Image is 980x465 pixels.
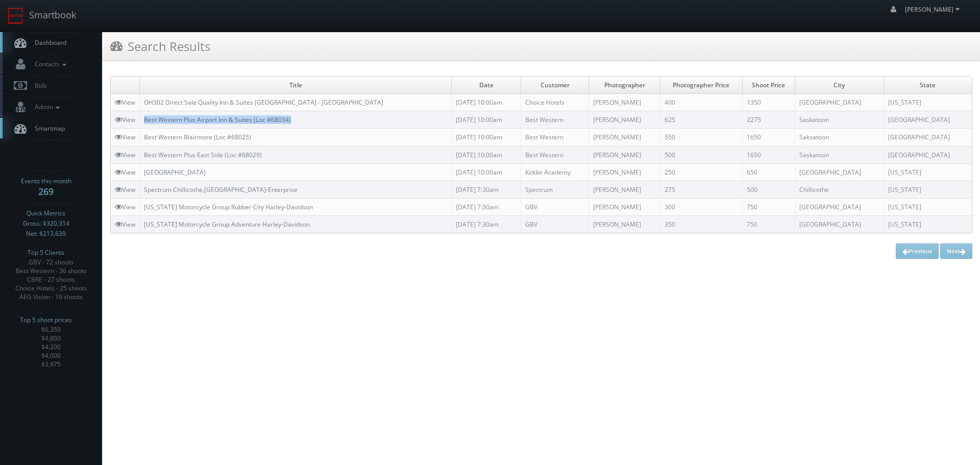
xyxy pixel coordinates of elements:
[452,77,521,94] td: Date
[144,203,313,211] a: [US_STATE] Motorcycle Group Rubber City Harley-Davidson
[452,146,521,163] td: [DATE] 10:00am
[589,216,660,233] td: [PERSON_NAME]
[884,94,972,111] td: [US_STATE]
[884,129,972,146] td: [GEOGRAPHIC_DATA]
[660,94,742,111] td: 400
[660,111,742,129] td: 625
[521,146,589,163] td: Best Western
[144,98,383,107] a: OH302 Direct Sale Quality Inn & Suites [GEOGRAPHIC_DATA] - [GEOGRAPHIC_DATA]
[521,129,589,146] td: Best Western
[144,220,310,229] a: [US_STATE] Motorcycle Group Adventure Harley-Davidson
[21,176,71,186] span: Events this month
[660,163,742,181] td: 250
[521,181,589,198] td: Spectrum
[742,129,795,146] td: 1650
[795,111,884,129] td: Saskatoon
[452,198,521,215] td: [DATE] 7:30am
[28,248,64,258] span: Top 5 Clients
[115,168,135,177] a: View
[795,198,884,215] td: [GEOGRAPHIC_DATA]
[795,216,884,233] td: [GEOGRAPHIC_DATA]
[144,151,262,159] a: Best Western Plus East Side (Loc #68029)
[589,94,660,111] td: [PERSON_NAME]
[795,146,884,163] td: Saskatoon
[30,38,66,47] span: Dashboard
[795,181,884,198] td: Chillicothe
[742,181,795,198] td: 500
[521,216,589,233] td: GBV
[30,60,69,68] span: Contacts
[589,111,660,129] td: [PERSON_NAME]
[115,115,135,124] a: View
[589,146,660,163] td: [PERSON_NAME]
[742,216,795,233] td: 750
[660,146,742,163] td: 500
[26,229,66,239] span: Net: $213,639
[115,133,135,141] a: View
[115,185,135,194] a: View
[452,129,521,146] td: [DATE] 10:00am
[144,168,206,177] a: [GEOGRAPHIC_DATA]
[589,181,660,198] td: [PERSON_NAME]
[140,77,452,94] td: Title
[20,315,72,325] span: Top 5 shoot prices
[38,185,54,198] strong: 269
[452,181,521,198] td: [DATE] 7:30am
[521,94,589,111] td: Choice Hotels
[452,111,521,129] td: [DATE] 10:00am
[589,198,660,215] td: [PERSON_NAME]
[884,146,972,163] td: [GEOGRAPHIC_DATA]
[144,115,291,124] a: Best Western Plus Airport Inn & Suites (Loc #68034)
[795,77,884,94] td: City
[452,94,521,111] td: [DATE] 10:00am
[660,198,742,215] td: 300
[795,94,884,111] td: [GEOGRAPHIC_DATA]
[742,111,795,129] td: 2275
[660,77,742,94] td: Photographer Price
[660,216,742,233] td: 350
[30,81,47,90] span: Bids
[589,77,660,94] td: Photographer
[110,37,210,55] h3: Search Results
[8,8,24,24] img: smartbook-logo.png
[884,111,972,129] td: [GEOGRAPHIC_DATA]
[795,163,884,181] td: [GEOGRAPHIC_DATA]
[144,185,298,194] a: Spectrum Chillicothe,[GEOGRAPHIC_DATA]-Enterprise
[795,129,884,146] td: Saksatoon
[660,181,742,198] td: 275
[30,103,62,111] span: Admin
[452,163,521,181] td: [DATE] 10:00am
[589,129,660,146] td: [PERSON_NAME]
[884,77,972,94] td: State
[27,208,65,218] span: Quick Metrics
[884,181,972,198] td: [US_STATE]
[742,94,795,111] td: 1350
[115,203,135,211] a: View
[521,198,589,215] td: GBV
[144,133,251,141] a: Best Western Blairmore (Loc #68025)
[742,146,795,163] td: 1650
[115,151,135,159] a: View
[115,98,135,107] a: View
[521,77,589,94] td: Customer
[660,129,742,146] td: 550
[30,124,65,133] span: Smartmap
[742,198,795,215] td: 750
[589,163,660,181] td: [PERSON_NAME]
[452,216,521,233] td: [DATE] 7:30am
[521,163,589,181] td: Kiddie Academy
[905,5,963,14] span: [PERSON_NAME]
[884,163,972,181] td: [US_STATE]
[742,77,795,94] td: Shoot Price
[884,198,972,215] td: [US_STATE]
[115,220,135,229] a: View
[23,218,69,229] span: Gross: $320,314
[742,163,795,181] td: 650
[884,216,972,233] td: [US_STATE]
[521,111,589,129] td: Best Western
